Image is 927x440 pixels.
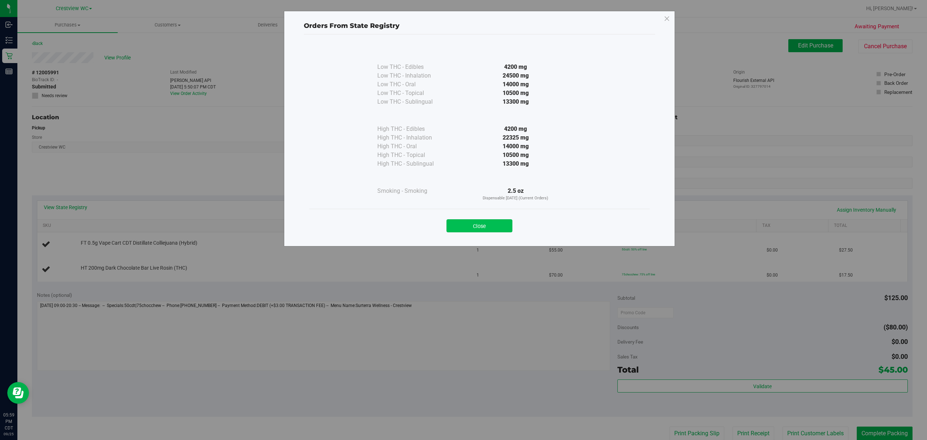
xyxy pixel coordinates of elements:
[377,97,450,106] div: Low THC - Sublingual
[304,22,399,30] span: Orders From State Registry
[377,142,450,151] div: High THC - Oral
[446,219,512,232] button: Close
[450,63,582,71] div: 4200 mg
[377,71,450,80] div: Low THC - Inhalation
[450,133,582,142] div: 22325 mg
[377,63,450,71] div: Low THC - Edibles
[377,89,450,97] div: Low THC - Topical
[450,71,582,80] div: 24500 mg
[450,142,582,151] div: 14000 mg
[7,382,29,404] iframe: Resource center
[377,151,450,159] div: High THC - Topical
[450,195,582,202] p: Dispensable [DATE] (Current Orders)
[377,125,450,133] div: High THC - Edibles
[377,133,450,142] div: High THC - Inhalation
[377,187,450,195] div: Smoking - Smoking
[450,151,582,159] div: 10500 mg
[450,97,582,106] div: 13300 mg
[377,80,450,89] div: Low THC - Oral
[450,80,582,89] div: 14000 mg
[450,159,582,168] div: 13300 mg
[450,125,582,133] div: 4200 mg
[450,187,582,202] div: 2.5 oz
[450,89,582,97] div: 10500 mg
[377,159,450,168] div: High THC - Sublingual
